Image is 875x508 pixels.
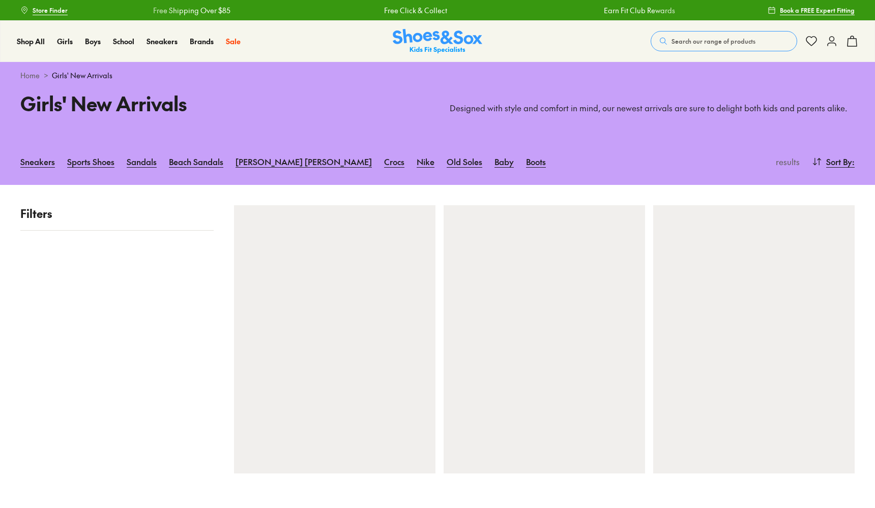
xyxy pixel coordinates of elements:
[772,155,800,168] p: results
[384,5,447,16] a: Free Click & Collect
[113,36,134,46] span: School
[672,37,755,46] span: Search our range of products
[226,36,241,47] a: Sale
[417,150,434,173] a: Nike
[57,36,73,47] a: Girls
[190,36,214,47] a: Brands
[67,150,114,173] a: Sports Shoes
[236,150,372,173] a: [PERSON_NAME] [PERSON_NAME]
[52,70,112,81] span: Girls' New Arrivals
[603,5,675,16] a: Earn Fit Club Rewards
[20,150,55,173] a: Sneakers
[384,150,404,173] a: Crocs
[20,1,68,19] a: Store Finder
[768,1,855,19] a: Book a FREE Expert Fitting
[826,155,852,168] span: Sort By
[147,36,178,47] a: Sneakers
[20,89,425,118] h1: Girls' New Arrivals
[393,29,482,54] img: SNS_Logo_Responsive.svg
[651,31,797,51] button: Search our range of products
[127,150,157,173] a: Sandals
[85,36,101,47] a: Boys
[85,36,101,46] span: Boys
[526,150,546,173] a: Boots
[447,150,482,173] a: Old Soles
[226,36,241,46] span: Sale
[57,36,73,46] span: Girls
[17,36,45,46] span: Shop All
[33,6,68,15] span: Store Finder
[20,70,40,81] a: Home
[17,36,45,47] a: Shop All
[393,29,482,54] a: Shoes & Sox
[450,103,855,114] p: Designed with style and comfort in mind, our newest arrivals are sure to delight both kids and pa...
[20,70,855,81] div: >
[494,150,514,173] a: Baby
[780,6,855,15] span: Book a FREE Expert Fitting
[153,5,230,16] a: Free Shipping Over $85
[190,36,214,46] span: Brands
[812,150,855,173] button: Sort By:
[147,36,178,46] span: Sneakers
[169,150,223,173] a: Beach Sandals
[20,205,214,222] p: Filters
[852,155,855,168] span: :
[113,36,134,47] a: School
